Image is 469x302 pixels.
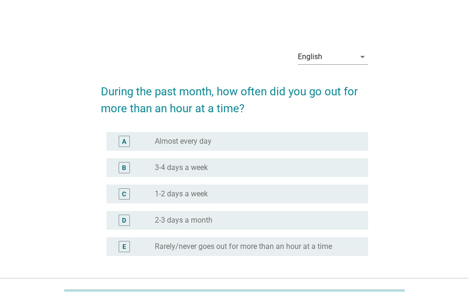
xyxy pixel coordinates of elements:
div: E [122,241,126,251]
h2: During the past month, how often did you go out for more than an hour at a time? [101,74,369,117]
label: 1-2 days a week [155,189,208,199]
div: B [122,163,126,172]
div: A [122,136,126,146]
label: 2-3 days a month [155,216,212,225]
div: English [298,53,322,61]
div: C [122,189,126,199]
i: arrow_drop_down [357,51,368,62]
label: 3-4 days a week [155,163,208,172]
div: D [122,215,126,225]
label: Almost every day [155,137,212,146]
label: Rarely/never goes out for more than an hour at a time [155,242,332,251]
